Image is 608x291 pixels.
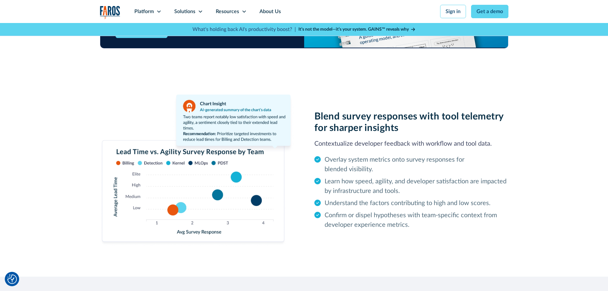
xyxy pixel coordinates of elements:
[7,274,17,284] img: Revisit consent button
[440,5,466,18] a: Sign in
[314,211,508,230] li: Confirm or dispel hypotheses with team-specific context from developer experience metrics.
[314,139,508,149] p: Contextualize developer feedback with workflow and tool data.
[192,26,296,33] p: What's holding back AI's productivity boost? |
[100,6,120,19] img: Logo of the analytics and reporting company Faros.
[216,8,239,15] div: Resources
[314,177,508,196] li: Learn how speed, agility, and developer satisfaction are impacted by infrastructure and tools.
[100,6,120,19] a: home
[174,8,195,15] div: Solutions
[134,8,154,15] div: Platform
[7,274,17,284] button: Cookie Settings
[298,27,409,32] strong: It’s not the model—it’s your system. GAINS™ reveals why
[314,155,508,174] li: Overlay system metrics onto survey responses for blended visibility.
[314,111,508,134] h2: Blend survey responses with tool telemetry for sharper insights
[298,26,416,33] a: It’s not the model—it’s your system. GAINS™ reveals why
[314,198,508,208] li: Understand the factors contributing to high and low scores.
[471,5,508,18] a: Get a demo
